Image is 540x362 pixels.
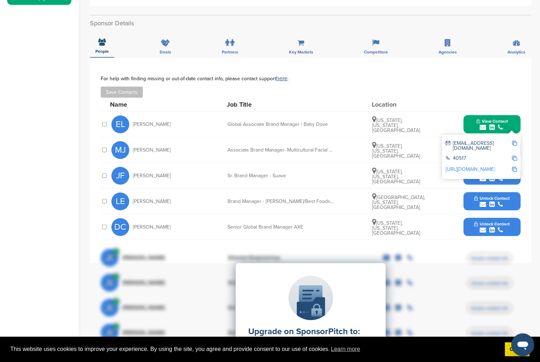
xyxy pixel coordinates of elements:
[248,326,360,337] label: Upgrade on SponsorPitch to:
[476,119,508,124] span: View Contact
[227,225,335,230] div: Senior Global Brand Manager AXE
[110,101,189,108] div: Name
[512,156,517,161] img: Copy
[227,122,335,127] div: Global Associate Brand Manager | Baby Dove
[446,141,512,151] div: [EMAIL_ADDRESS][DOMAIN_NAME]
[10,344,499,355] span: This website uses cookies to improve your experience. By using the site, you agree and provide co...
[111,141,129,159] span: MJ
[227,173,335,178] div: Sr. Brand Manager - Suave
[111,167,129,185] span: JF
[372,194,425,210] span: [GEOGRAPHIC_DATA], [US_STATE], [GEOGRAPHIC_DATA]
[330,344,361,355] a: learn more about cookies
[90,19,531,28] h2: Sponsor Details
[133,199,171,204] span: [PERSON_NAME]
[446,166,495,172] a: [URL][DOMAIN_NAME]
[227,148,335,153] div: Associate Brand Manager- Multicultural Facial Skincare Performance
[466,191,518,212] button: Unlock Contact
[474,196,510,201] span: Unlock Contact
[133,173,171,178] span: [PERSON_NAME]
[276,75,287,82] a: here
[512,141,517,146] img: Copy
[160,50,171,54] span: Deals
[133,225,171,230] span: [PERSON_NAME]
[507,50,525,54] span: Analytics
[466,216,518,238] button: Unlock Contact
[446,156,512,162] div: 40517
[111,116,129,133] span: EL
[227,101,334,108] div: Job Title
[505,342,530,357] a: dismiss cookie message
[111,218,129,236] span: DC
[133,122,171,127] span: [PERSON_NAME]
[439,50,457,54] span: Agencies
[512,167,517,172] img: Copy
[101,76,521,81] div: For help with finding missing or out-of-date contact info, please contact support .
[227,199,335,204] div: Brand Manager - [PERSON_NAME]/Best Foods, [PERSON_NAME]’s, Maille [GEOGRAPHIC_DATA] Innovations
[511,333,534,356] iframe: Button to launch messaging window
[372,117,420,133] span: [US_STATE], [US_STATE], [GEOGRAPHIC_DATA]
[468,114,516,135] button: View Contact
[372,143,420,159] span: [US_STATE], [US_STATE], [GEOGRAPHIC_DATA]
[474,221,510,226] span: Unlock Contact
[372,169,420,185] span: [US_STATE], [US_STATE], [GEOGRAPHIC_DATA]
[364,50,388,54] span: Competitors
[289,50,313,54] span: Key Markets
[372,220,420,236] span: [US_STATE], [US_STATE], [GEOGRAPHIC_DATA]
[133,148,171,153] span: [PERSON_NAME]
[95,49,109,53] span: People
[101,87,143,98] button: Save Contacts
[372,101,425,108] div: Location
[222,50,238,54] span: Partners
[111,193,129,210] span: LE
